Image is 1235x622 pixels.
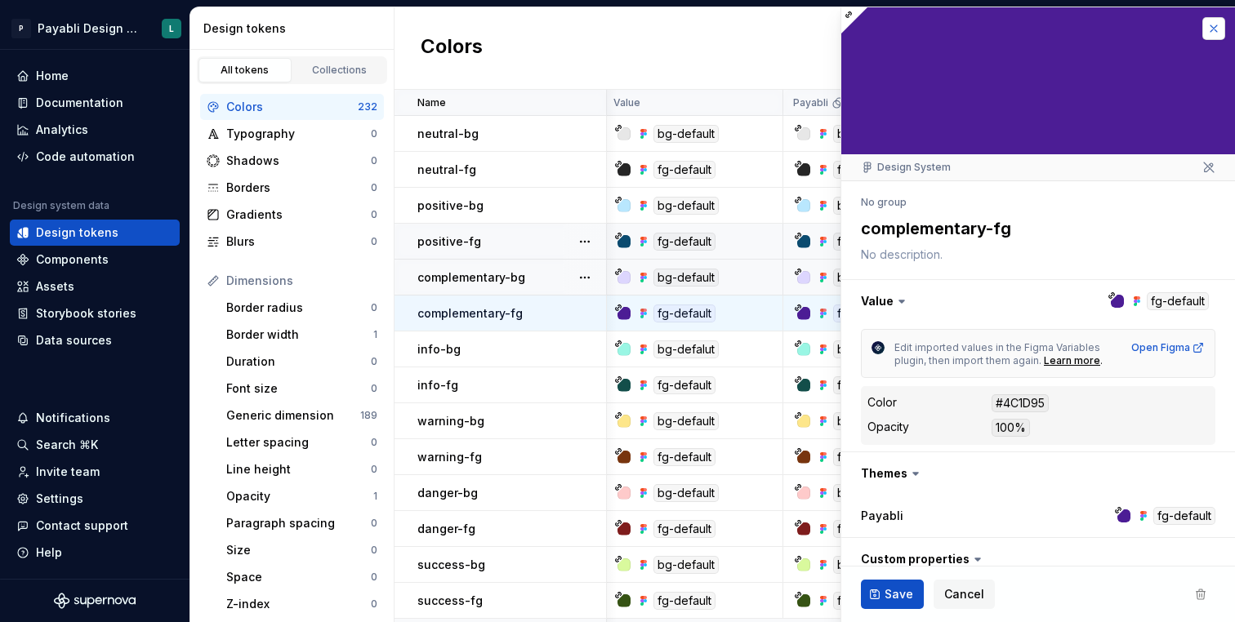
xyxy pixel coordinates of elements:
div: Collections [299,64,381,77]
div: 0 [371,436,377,449]
textarea: complementary-fg [858,214,1212,243]
div: Documentation [36,95,123,111]
button: Save [861,580,924,609]
div: bg-default [833,484,898,502]
div: Payabli Design System [38,20,142,37]
div: #4C1D95 [992,394,1049,412]
a: Gradients0 [200,202,384,228]
div: Home [36,68,69,84]
div: Letter spacing [226,434,371,451]
div: Assets [36,278,74,295]
span: Cancel [944,586,984,602]
label: Payabli [861,508,903,524]
div: Analytics [36,122,88,138]
a: Generic dimension189 [220,402,384,429]
span: . [1100,354,1103,367]
div: Design System [861,161,951,174]
div: fg-default [1153,507,1215,525]
div: Design system data [13,199,109,212]
div: fg-default [833,520,895,538]
a: Data sources [10,327,180,353]
a: Design tokens [10,220,180,246]
div: 1 [373,328,377,341]
div: Border radius [226,300,371,316]
div: Settings [36,491,83,507]
div: bg-default [833,269,898,287]
div: 100% [992,419,1030,437]
p: success-fg [417,593,483,609]
div: fg-default [833,161,895,179]
div: Blurs [226,233,371,250]
div: fg-default [653,304,716,322]
div: Space [226,569,371,585]
div: Components [36,251,109,268]
p: Name [417,96,446,109]
div: Size [226,542,371,558]
button: Contact support [10,513,180,539]
div: 0 [371,127,377,140]
div: Notifications [36,410,110,426]
div: 0 [371,544,377,557]
div: Code automation [36,149,135,165]
div: fg-default [653,161,716,179]
a: Open Figma [1131,341,1205,354]
div: Gradients [226,207,371,223]
a: Learn more [1044,354,1100,367]
div: fg-default [833,304,895,322]
a: Z-index0 [220,591,384,617]
div: fg-default [653,592,716,610]
a: Border width1 [220,322,384,348]
div: No group [861,196,907,209]
div: bg-defalut [653,340,719,358]
div: bg-default [653,197,719,215]
p: neutral-bg [417,126,479,142]
div: bg-default [653,556,719,574]
div: L [169,22,174,35]
div: bg-default [833,197,898,215]
div: 189 [360,409,377,422]
div: 0 [371,154,377,167]
a: Shadows0 [200,148,384,174]
p: warning-bg [417,413,484,429]
div: 0 [371,235,377,248]
div: 0 [371,355,377,368]
div: 0 [371,571,377,584]
a: Invite team [10,459,180,485]
button: PPayabli Design SystemL [3,11,186,46]
h2: Colors [421,33,483,63]
div: Border width [226,327,373,343]
div: Duration [226,353,371,370]
div: bg-default [833,412,898,430]
a: Border radius0 [220,295,384,321]
a: Home [10,63,180,89]
span: Edit imported values in the Figma Variables plugin, then import them again. [894,341,1103,367]
button: Help [10,540,180,566]
div: fg-default [833,448,895,466]
div: 0 [371,598,377,611]
div: Color [867,394,897,411]
div: Generic dimension [226,407,360,424]
div: Design tokens [203,20,387,37]
div: fg-default [833,233,895,251]
a: Line height0 [220,456,384,482]
a: Duration0 [220,349,384,375]
div: Data sources [36,332,112,349]
div: Shadows [226,153,371,169]
div: Opacity [226,488,373,504]
button: Cancel [934,580,995,609]
p: danger-fg [417,521,475,537]
a: Letter spacing0 [220,429,384,455]
div: 0 [371,208,377,221]
p: Payabli [793,96,828,109]
div: fg-default [653,233,716,251]
div: Opacity [867,419,909,435]
a: Paragraph spacing0 [220,510,384,536]
p: complementary-bg [417,269,525,286]
a: Typography0 [200,121,384,147]
a: Storybook stories [10,300,180,327]
p: neutral-fg [417,162,476,178]
div: fg-default [653,448,716,466]
p: Value [613,96,640,109]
